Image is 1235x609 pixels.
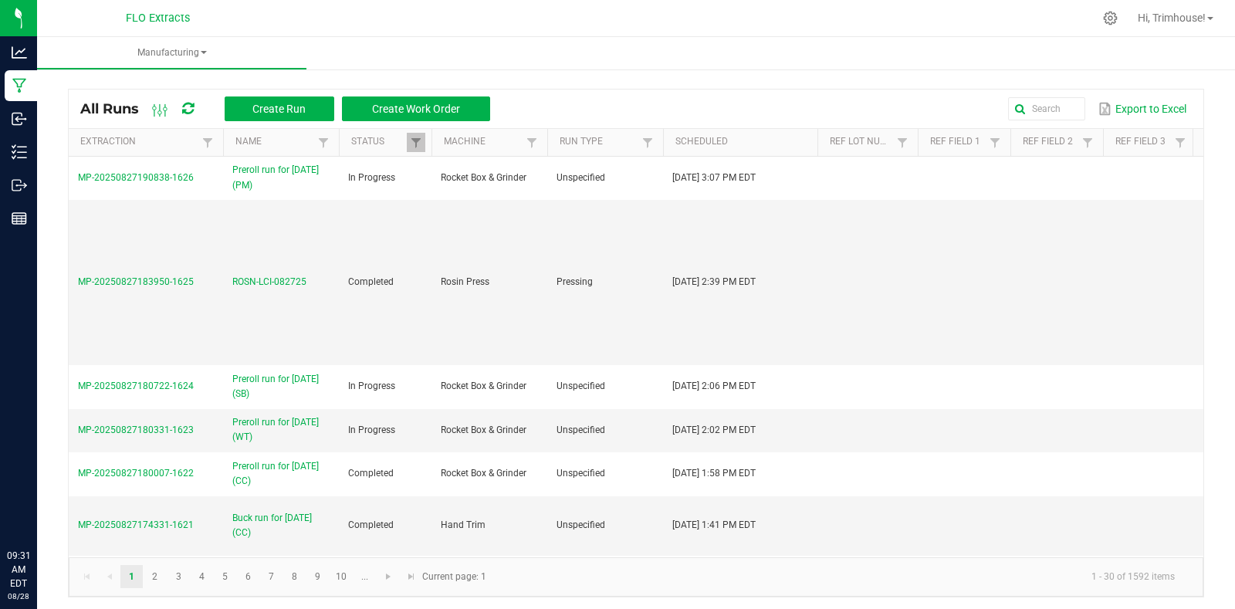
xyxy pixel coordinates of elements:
span: Preroll run for [DATE] (SB) [232,372,330,401]
a: Page 2 [144,565,166,588]
a: Ref Lot NumberSortable [830,136,892,148]
a: Manufacturing [37,37,306,69]
a: Page 11 [354,565,376,588]
inline-svg: Reports [12,211,27,226]
span: MP-20250827174331-1621 [78,519,194,530]
span: MP-20250827183950-1625 [78,276,194,287]
span: Unspecified [557,425,605,435]
span: [DATE] 1:58 PM EDT [672,468,756,479]
span: Create Work Order [372,103,460,115]
span: MP-20250827180722-1624 [78,381,194,391]
span: [DATE] 2:39 PM EDT [672,276,756,287]
span: In Progress [348,381,395,391]
span: [DATE] 2:02 PM EDT [672,425,756,435]
span: [DATE] 3:07 PM EDT [672,172,756,183]
a: Go to the next page [377,565,400,588]
kendo-pager: Current page: 1 [69,557,1203,597]
span: Completed [348,519,394,530]
span: Pressing [557,276,593,287]
span: In Progress [348,425,395,435]
inline-svg: Manufacturing [12,78,27,93]
a: Filter [198,133,217,152]
span: [DATE] 1:41 PM EDT [672,519,756,530]
span: ROSN-LCI-082725 [232,275,306,289]
span: MP-20250827190838-1626 [78,172,194,183]
button: Create Work Order [342,96,490,121]
a: Page 10 [330,565,353,588]
a: Page 6 [237,565,259,588]
span: Rosin Press [441,276,489,287]
a: Page 4 [191,565,213,588]
a: MachineSortable [444,136,522,148]
a: Run TypeSortable [560,136,638,148]
span: Preroll run for [DATE] (PM) [232,163,330,192]
kendo-pager-info: 1 - 30 of 1592 items [496,564,1187,590]
span: FLO Extracts [126,12,190,25]
button: Create Run [225,96,334,121]
a: Filter [314,133,333,152]
a: StatusSortable [351,136,406,148]
span: Create Run [252,103,306,115]
a: Page 3 [167,565,190,588]
a: Page 1 [120,565,143,588]
a: Filter [893,133,912,152]
a: Page 7 [260,565,283,588]
a: Ref Field 2Sortable [1023,136,1078,148]
a: Page 8 [283,565,306,588]
a: Page 9 [306,565,329,588]
inline-svg: Inbound [12,111,27,127]
a: ScheduledSortable [675,136,811,148]
a: Filter [1171,133,1189,152]
span: Rocket Box & Grinder [441,172,526,183]
span: Hand Trim [441,519,486,530]
span: Rocket Box & Grinder [441,468,526,479]
span: Buck run for [DATE] (CC) [232,511,330,540]
a: Ref Field 3Sortable [1115,136,1170,148]
span: Unspecified [557,519,605,530]
p: 09:31 AM EDT [7,549,30,590]
span: Rocket Box & Grinder [441,381,526,391]
a: Ref Field 1Sortable [930,136,985,148]
div: All Runs [80,96,502,122]
span: Unspecified [557,468,605,479]
a: Filter [638,133,657,152]
span: Go to the last page [405,570,418,583]
span: Unspecified [557,172,605,183]
button: Export to Excel [1095,96,1190,122]
span: In Progress [348,172,395,183]
div: Manage settings [1101,11,1120,25]
span: Preroll run for [DATE] (CC) [232,459,330,489]
span: Go to the next page [382,570,394,583]
input: Search [1008,97,1085,120]
a: Go to the last page [400,565,422,588]
inline-svg: Inventory [12,144,27,160]
span: Completed [348,468,394,479]
span: [DATE] 2:06 PM EDT [672,381,756,391]
a: Filter [523,133,541,152]
iframe: Resource center [15,486,62,532]
a: NameSortable [235,136,313,148]
a: ExtractionSortable [80,136,198,148]
inline-svg: Analytics [12,45,27,60]
span: Manufacturing [37,46,306,59]
span: Hi, Trimhouse! [1138,12,1206,24]
a: Filter [986,133,1004,152]
span: Rocket Box & Grinder [441,425,526,435]
a: Page 5 [214,565,236,588]
inline-svg: Outbound [12,178,27,193]
span: MP-20250827180007-1622 [78,468,194,479]
p: 08/28 [7,590,30,602]
span: Unspecified [557,381,605,391]
a: Filter [407,133,425,152]
span: Completed [348,276,394,287]
span: MP-20250827180331-1623 [78,425,194,435]
span: Preroll run for [DATE] (WT) [232,415,330,445]
a: Filter [1078,133,1097,152]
